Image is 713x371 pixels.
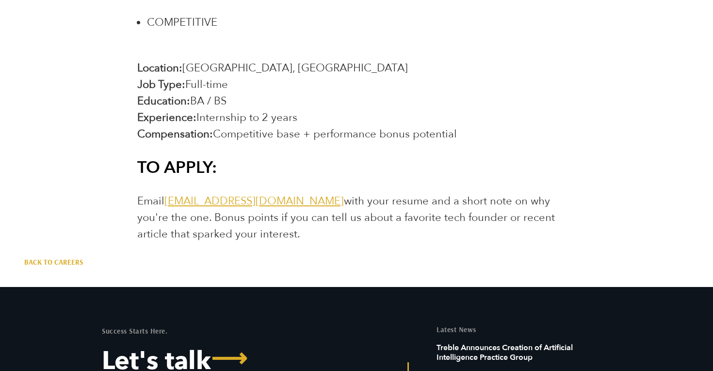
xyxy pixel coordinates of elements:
[137,194,555,241] span: Email with your resume and a short note on why you're the one. Bonus points if you can tell us ab...
[164,194,344,208] a: [EMAIL_ADDRESS][DOMAIN_NAME]
[437,343,611,370] h6: Treble Announces Creation of Artificial Intelligence Practice Group
[137,110,196,125] b: Experience:
[102,326,167,336] mark: Success Starts Here.
[137,156,217,179] b: TO APPLY:
[137,77,185,92] b: Job Type:
[437,326,611,333] h5: Latest News
[147,15,217,30] span: COMPETITIVE
[196,110,297,125] span: Internship to 2 years
[190,94,227,108] span: BA / BS
[213,127,457,141] span: Competitive base + performance bonus potential
[182,61,408,75] span: [GEOGRAPHIC_DATA], [GEOGRAPHIC_DATA]
[137,94,190,108] b: Education:
[137,127,213,141] b: Compensation:
[185,77,228,92] span: Full-time
[24,257,83,267] a: Back to Careers
[137,61,182,75] b: Location:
